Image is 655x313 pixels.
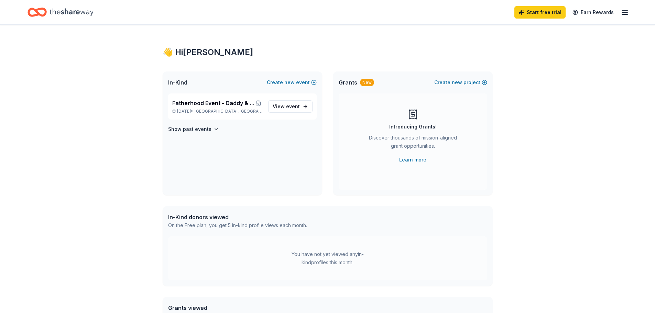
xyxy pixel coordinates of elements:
[339,78,357,87] span: Grants
[286,103,300,109] span: event
[168,78,187,87] span: In-Kind
[568,6,618,19] a: Earn Rewards
[284,78,295,87] span: new
[514,6,566,19] a: Start free trial
[195,109,262,114] span: [GEOGRAPHIC_DATA], [GEOGRAPHIC_DATA]
[163,47,493,58] div: 👋 Hi [PERSON_NAME]
[389,123,437,131] div: Introducing Grants!
[268,100,313,113] a: View event
[267,78,317,87] button: Createnewevent
[168,125,219,133] button: Show past events
[452,78,462,87] span: new
[172,109,263,114] p: [DATE] •
[168,304,303,312] div: Grants viewed
[366,134,460,153] div: Discover thousands of mission-aligned grant opportunities.
[168,221,307,230] div: On the Free plan, you get 5 in-kind profile views each month.
[172,99,255,107] span: Fatherhood Event - Daddy & Me Pinata Night Market
[273,102,300,111] span: View
[434,78,487,87] button: Createnewproject
[28,4,94,20] a: Home
[399,156,426,164] a: Learn more
[168,125,211,133] h4: Show past events
[285,250,371,267] div: You have not yet viewed any in-kind profiles this month.
[168,213,307,221] div: In-Kind donors viewed
[360,79,374,86] div: New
